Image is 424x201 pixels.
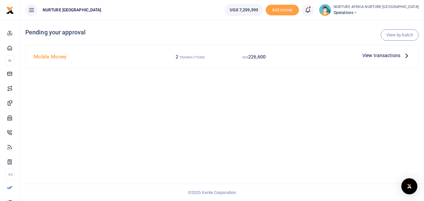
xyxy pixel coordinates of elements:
span: UGX 7,259,393 [230,7,258,13]
a: Add money [266,7,299,12]
span: View transactions [362,52,400,59]
div: Open Intercom Messenger [401,178,417,194]
h4: Pending your approval [25,29,419,36]
span: Operations [334,10,419,16]
li: M [5,55,14,66]
li: Ac [5,169,14,180]
span: NURTURE [GEOGRAPHIC_DATA] [40,7,104,13]
li: Toup your wallet [266,5,299,16]
small: TRANSACTIONS [179,55,205,59]
h4: Mobile Money [34,53,156,60]
small: UGX [242,55,248,59]
a: profile-user NURTURE AFRICA NURTURE [GEOGRAPHIC_DATA] Operations [319,4,419,16]
small: NURTURE AFRICA NURTURE [GEOGRAPHIC_DATA] [334,4,419,10]
span: Add money [266,5,299,16]
a: View by batch [381,29,419,41]
span: 226,600 [248,54,266,59]
a: logo-small logo-large logo-large [6,7,14,12]
img: profile-user [319,4,331,16]
li: Wallet ballance [222,4,266,16]
img: logo-small [6,6,14,14]
span: 2 [176,54,178,59]
a: UGX 7,259,393 [225,4,263,16]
